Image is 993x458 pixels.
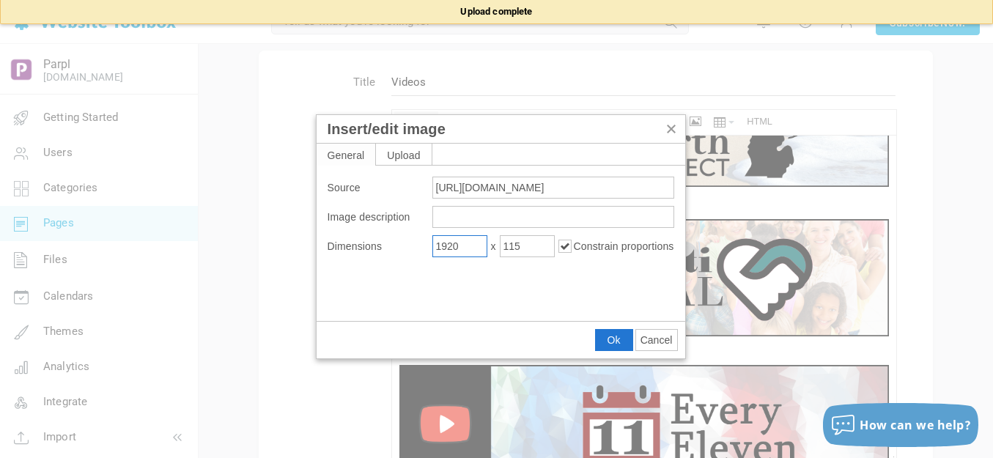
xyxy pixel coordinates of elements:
[316,114,686,359] div: Insert/edit image
[317,144,377,166] div: General
[574,240,674,252] span: Constrain proportions
[823,403,978,447] button: How can we help?
[641,334,673,346] span: Cancel
[860,417,971,433] span: How can we help?
[376,144,432,165] div: Upload
[491,240,496,252] span: x
[328,240,432,252] label: Dimensions
[328,211,432,223] label: Image description
[328,182,432,193] label: Source
[328,122,674,136] div: Insert/edit image
[432,235,487,257] input: Width
[500,235,555,257] input: Height
[608,334,621,346] span: Ok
